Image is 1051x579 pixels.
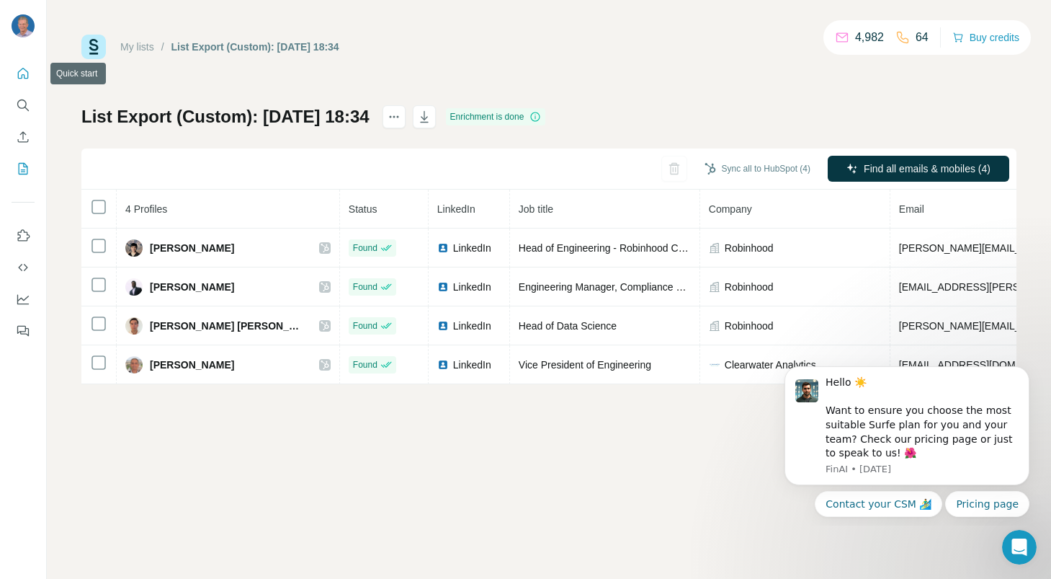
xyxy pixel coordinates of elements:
h1: List Export (Custom): [DATE] 18:34 [81,105,370,128]
img: company-logo [709,359,720,371]
span: [PERSON_NAME] [PERSON_NAME] [150,319,305,333]
img: LinkedIn logo [437,359,449,371]
span: Email [899,203,924,215]
iframe: Intercom live chat [1002,530,1037,565]
img: Avatar [125,278,143,296]
button: Use Surfe API [12,255,35,280]
p: 64 [916,29,929,46]
button: Enrich CSV [12,124,35,150]
img: Avatar [125,317,143,335]
span: Job title [519,203,553,215]
img: LinkedIn logo [437,320,449,332]
span: Clearwater Analytics [725,358,816,372]
span: Company [709,203,752,215]
span: LinkedIn [453,358,491,372]
button: Quick start [12,61,35,87]
img: Surfe Logo [81,35,106,59]
a: My lists [120,41,154,53]
img: Avatar [125,239,143,257]
span: Robinhood [725,280,774,294]
span: [PERSON_NAME] [150,358,234,372]
img: LinkedIn logo [437,242,449,254]
span: Robinhood [725,241,774,255]
span: 4 Profiles [125,203,167,215]
button: Search [12,92,35,118]
button: Sync all to HubSpot (4) [694,158,820,180]
span: [PERSON_NAME] [150,241,234,255]
div: Enrichment is done [446,108,546,125]
span: LinkedIn [453,319,491,333]
span: Engineering Manager, Compliance & Legal Systems + ServiceNow [519,281,817,293]
img: LinkedIn logo [437,281,449,293]
span: LinkedIn [453,241,491,255]
button: Dashboard [12,286,35,312]
li: / [161,40,164,54]
span: Robinhood [725,319,774,333]
span: Head of Engineering - Robinhood Crypto [519,242,701,254]
span: Vice President of Engineering [519,359,651,371]
button: actions [383,105,406,128]
span: Found [353,242,377,255]
img: Avatar [125,356,143,374]
span: Found [353,319,377,332]
span: Head of Data Science [519,320,617,332]
p: 4,982 [855,29,884,46]
button: Find all emails & mobiles (4) [828,156,1009,182]
button: My lists [12,156,35,182]
div: List Export (Custom): [DATE] 18:34 [171,40,339,54]
span: Found [353,358,377,371]
span: Find all emails & mobiles (4) [864,162,990,176]
button: Feedback [12,318,35,344]
span: [PERSON_NAME] [150,280,234,294]
img: Avatar [12,14,35,37]
span: Found [353,280,377,293]
button: Use Surfe on LinkedIn [12,223,35,249]
button: Buy credits [952,27,1019,48]
span: Status [349,203,377,215]
iframe: Intercom notifications message [763,353,1051,526]
span: LinkedIn [453,280,491,294]
span: LinkedIn [437,203,475,215]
